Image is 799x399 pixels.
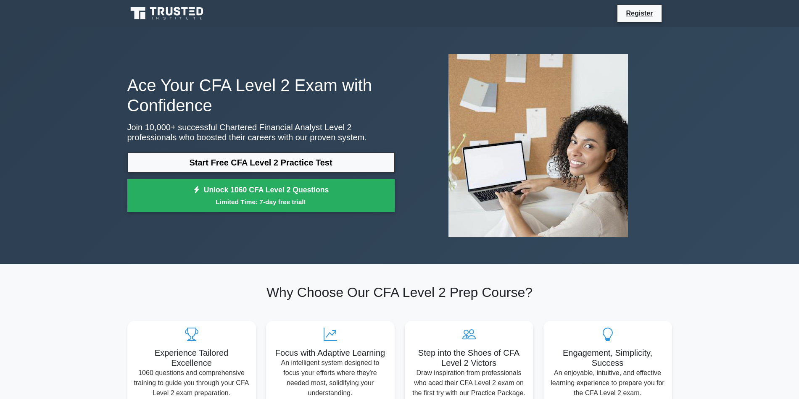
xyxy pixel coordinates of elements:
[550,368,665,398] p: An enjoyable, intuitive, and effective learning experience to prepare you for the CFA Level 2 exam.
[273,348,388,358] h5: Focus with Adaptive Learning
[127,75,395,115] h1: Ace Your CFA Level 2 Exam with Confidence
[138,197,384,207] small: Limited Time: 7-day free trial!
[621,8,658,18] a: Register
[550,348,665,368] h5: Engagement, Simplicity, Success
[411,368,527,398] p: Draw inspiration from professionals who aced their CFA Level 2 exam on the first try with our Pra...
[127,152,395,173] a: Start Free CFA Level 2 Practice Test
[411,348,527,368] h5: Step into the Shoes of CFA Level 2 Victors
[134,348,249,368] h5: Experience Tailored Excellence
[127,284,672,300] h2: Why Choose Our CFA Level 2 Prep Course?
[273,358,388,398] p: An intelligent system designed to focus your efforts where they're needed most, solidifying your ...
[127,179,395,213] a: Unlock 1060 CFA Level 2 QuestionsLimited Time: 7-day free trial!
[127,122,395,142] p: Join 10,000+ successful Chartered Financial Analyst Level 2 professionals who boosted their caree...
[134,368,249,398] p: 1060 questions and comprehensive training to guide you through your CFA Level 2 exam preparation.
